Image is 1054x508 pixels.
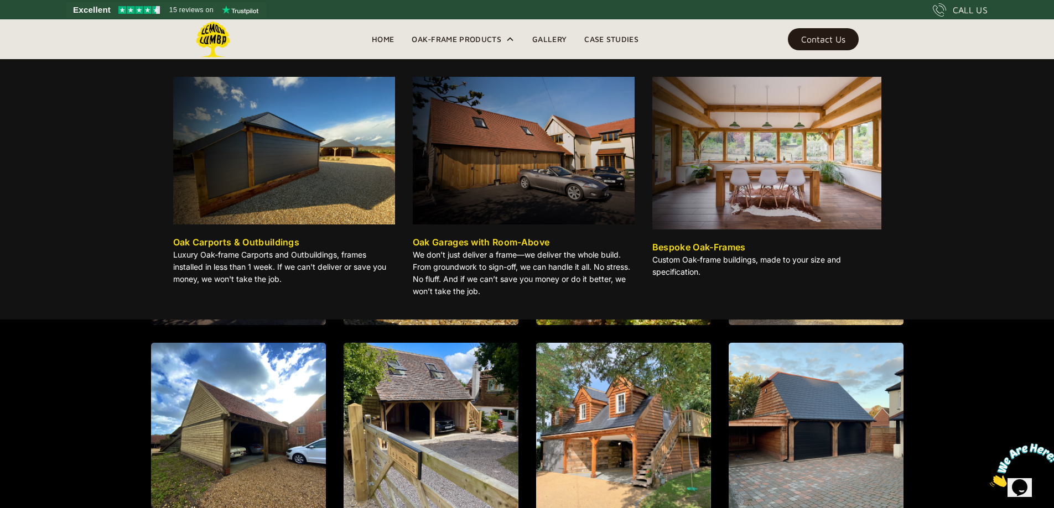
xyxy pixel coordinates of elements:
a: Bespoke Oak-FramesCustom Oak-frame buildings, made to your size and specification. [652,77,881,282]
a: Oak Carports & OutbuildingsLuxury Oak-frame Carports and Outbuildings, frames installed in less t... [173,77,395,290]
span: 15 reviews on [169,3,214,17]
a: See Lemon Lumba reviews on Trustpilot [66,2,266,18]
a: Gallery [523,31,575,48]
iframe: chat widget [985,439,1054,491]
a: Oak Garages with Room-AboveWe don’t just deliver a frame—we deliver the whole build. From groundw... [413,77,635,302]
p: Luxury Oak-frame Carports and Outbuildings, frames installed in less than 1 week. If we can't del... [173,249,395,285]
img: Trustpilot logo [222,6,258,14]
a: Home [363,31,403,48]
div: Oak Garages with Room-Above [413,235,550,249]
img: Trustpilot 4.5 stars [118,6,160,14]
div: Contact Us [801,35,845,43]
p: Custom Oak-frame buildings, made to your size and specification. [652,254,881,278]
a: Case Studies [575,31,647,48]
div: CALL US [953,3,988,17]
a: Contact Us [788,28,859,50]
img: Chat attention grabber [4,4,73,48]
div: Oak-Frame Products [403,19,523,59]
a: CALL US [933,3,988,17]
p: We don’t just deliver a frame—we deliver the whole build. From groundwork to sign-off, we can han... [413,249,635,297]
div: Bespoke Oak-Frames [652,240,746,254]
span: Excellent [73,3,111,17]
span: 1 [4,4,9,14]
div: Oak-Frame Products [412,33,501,46]
div: Oak Carports & Outbuildings [173,235,300,249]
